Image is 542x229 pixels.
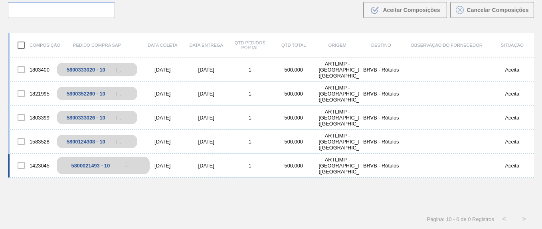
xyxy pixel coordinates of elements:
[53,43,141,48] div: Pedido Compra SAP
[359,67,403,73] div: BRVB - Rótulos
[316,85,360,103] div: ARTLIMP - SÃO PAULO (SP)
[363,2,447,18] button: Aceitar Composições
[514,209,534,229] button: >
[184,115,228,121] div: [DATE]
[272,115,316,121] div: 500,000
[67,91,105,97] div: 5800352260 - 10
[494,209,514,229] button: <
[491,115,534,121] div: Aceita
[141,43,185,48] div: Data coleta
[359,43,403,48] div: Destino
[71,163,110,169] div: 5800021493 - 10
[316,133,360,151] div: ARTLIMP - SÃO PAULO (SP)
[30,67,49,73] font: 1803400
[272,43,316,48] div: Qtd Total
[111,89,127,98] div: Copiar
[228,67,272,73] div: 1
[228,40,272,50] div: Qtd Pedidos Portal
[359,139,403,145] div: BRVB - Rótulos
[30,163,49,169] font: 1423045
[184,67,228,73] div: [DATE]
[272,163,316,169] div: 500,000
[272,139,316,145] div: 500,000
[403,43,491,48] div: Observação do Fornecedor
[427,216,449,222] span: Página: 1
[30,139,49,145] font: 1583528
[228,91,272,97] div: 1
[491,139,534,145] div: Aceita
[30,91,49,97] font: 1821995
[141,163,185,169] div: [DATE]
[316,61,360,79] div: ARTLIMP - SÃO PAULO (SP)
[467,7,529,13] span: Cancelar Composições
[359,163,403,169] div: BRVB - Rótulos
[67,67,105,73] div: 5800333020 - 10
[359,91,403,97] div: BRVB - Rótulos
[316,157,360,175] div: ARTLIMP - SÃO PAULO (SP)
[491,163,534,169] div: Aceita
[67,115,105,121] div: 5800333026 - 10
[141,139,185,145] div: [DATE]
[184,163,228,169] div: [DATE]
[141,91,185,97] div: [DATE]
[491,91,534,97] div: Aceita
[316,109,360,127] div: ARTLIMP - SÃO PAULO (SP)
[184,139,228,145] div: [DATE]
[119,161,135,170] div: Copiar
[111,137,127,146] div: Copiar
[383,7,440,13] span: Aceitar Composições
[491,67,534,73] div: Aceita
[111,65,127,74] div: Copiar
[67,139,105,145] div: 5800124308 - 10
[450,2,534,18] button: Cancelar Composições
[491,43,534,48] div: Situação
[228,115,272,121] div: 1
[316,43,360,48] div: Origem
[228,163,272,169] div: 1
[141,115,185,121] div: [DATE]
[184,91,228,97] div: [DATE]
[111,113,127,122] div: Copiar
[449,216,494,222] span: 0 - 0 de 0 Registros
[272,91,316,97] div: 500,000
[141,67,185,73] div: [DATE]
[272,67,316,73] div: 500,000
[30,43,60,48] font: Composição
[359,115,403,121] div: BRVB - Rótulos
[30,115,49,121] font: 1803399
[184,43,228,48] div: Data entrega
[228,139,272,145] div: 1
